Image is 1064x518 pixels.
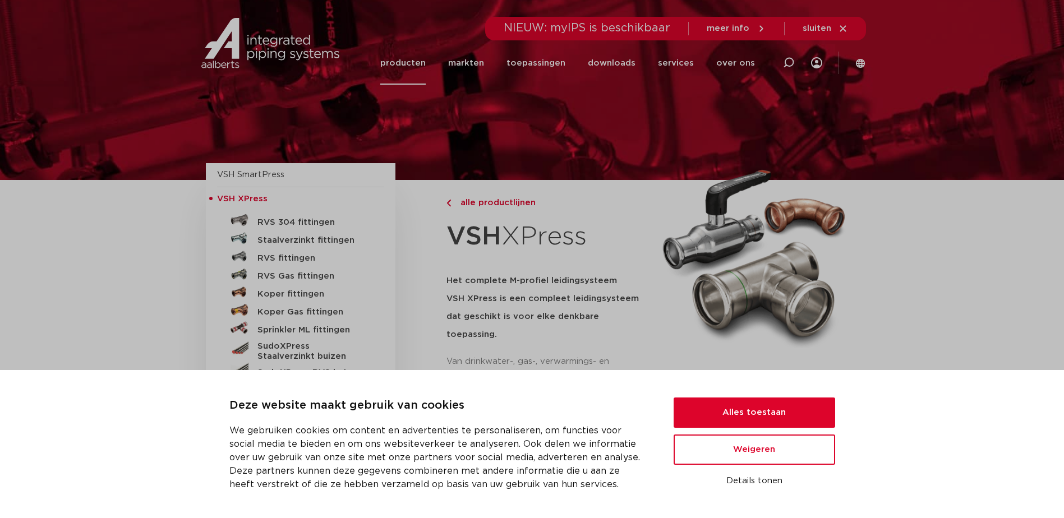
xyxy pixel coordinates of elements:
nav: Menu [380,41,755,85]
a: RVS 304 fittingen [217,211,384,229]
a: Koper fittingen [217,283,384,301]
a: RVS Gas fittingen [217,265,384,283]
h5: Koper Gas fittingen [257,307,369,317]
button: Alles toestaan [674,397,835,428]
a: Koper Gas fittingen [217,301,384,319]
h5: RVS fittingen [257,253,369,263]
a: over ons [716,41,755,85]
a: VSH SmartPress [217,170,284,179]
a: downloads [588,41,635,85]
a: sluiten [803,24,848,34]
p: Deze website maakt gebruik van cookies [229,397,647,415]
h1: XPress [446,215,650,258]
a: services [658,41,694,85]
h5: Koper fittingen [257,289,369,299]
button: Weigeren [674,434,835,465]
h5: Het complete M-profiel leidingsysteem VSH XPress is een compleet leidingsysteem dat geschikt is v... [446,272,650,344]
span: VSH XPress [217,195,268,203]
div: my IPS [811,50,822,75]
a: SudoXPress RVS buizen [217,362,384,380]
strong: VSH [446,224,501,249]
a: meer info [707,24,766,34]
a: RVS fittingen [217,247,384,265]
h5: RVS 304 fittingen [257,218,369,228]
a: Sprinkler ML fittingen [217,319,384,337]
span: alle productlijnen [454,198,536,207]
a: alle productlijnen [446,196,650,210]
span: meer info [707,24,749,33]
a: markten [448,41,484,85]
h5: SudoXPress RVS buizen [257,368,369,378]
a: producten [380,41,426,85]
img: chevron-right.svg [446,200,451,207]
h5: RVS Gas fittingen [257,271,369,281]
button: Details tonen [674,471,835,491]
p: We gebruiken cookies om content en advertenties te personaliseren, om functies voor social media ... [229,424,647,491]
a: Staalverzinkt fittingen [217,229,384,247]
a: SudoXPress Staalverzinkt buizen [217,337,384,362]
span: sluiten [803,24,831,33]
h5: SudoXPress Staalverzinkt buizen [257,341,369,362]
span: NIEUW: myIPS is beschikbaar [504,22,670,34]
h5: Staalverzinkt fittingen [257,235,369,246]
a: toepassingen [506,41,565,85]
p: Van drinkwater-, gas-, verwarmings- en solarinstallaties tot sprinklersystemen. Het assortiment b... [446,353,650,406]
h5: Sprinkler ML fittingen [257,325,369,335]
